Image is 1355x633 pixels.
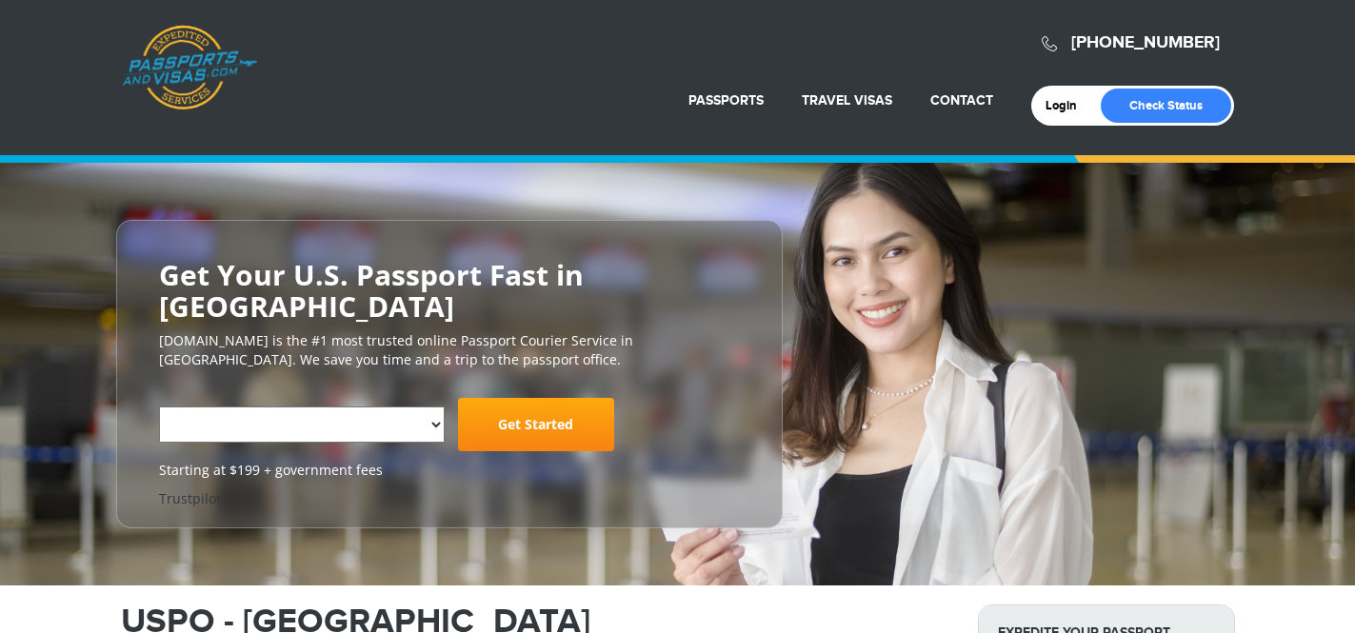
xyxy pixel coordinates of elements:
[159,461,740,480] span: Starting at $199 + government fees
[458,398,614,451] a: Get Started
[930,92,993,109] a: Contact
[159,259,740,322] h2: Get Your U.S. Passport Fast in [GEOGRAPHIC_DATA]
[122,25,257,110] a: Passports & [DOMAIN_NAME]
[688,92,764,109] a: Passports
[1101,89,1231,123] a: Check Status
[1071,32,1220,53] a: [PHONE_NUMBER]
[1046,98,1090,113] a: Login
[802,92,892,109] a: Travel Visas
[159,331,740,369] p: [DOMAIN_NAME] is the #1 most trusted online Passport Courier Service in [GEOGRAPHIC_DATA]. We sav...
[159,489,221,507] a: Trustpilot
